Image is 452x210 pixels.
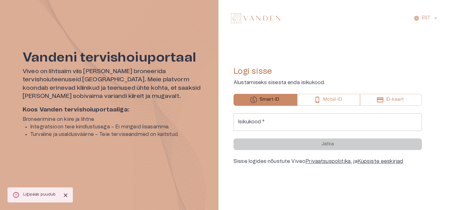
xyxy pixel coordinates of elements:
[234,94,297,106] button: Smart-ID
[231,13,280,23] img: Vanden logo
[413,13,439,23] button: EST
[297,94,360,106] button: Mobiil-ID
[234,79,422,86] p: Alustamiseks sisesta enda isikukood.
[61,191,70,200] button: Close
[403,181,452,199] iframe: Help widget launcher
[386,96,404,103] p: ID-kaart
[358,159,403,164] a: Küpsiste eeskirjad
[234,158,422,165] div: Sisse logides nõustute Viveo , ja
[305,159,351,164] a: Privaatsuspoliitika
[234,66,422,76] h4: Logi sisse
[260,96,279,103] p: Smart-ID
[23,189,56,201] div: Ligipääs puudub
[323,96,342,103] p: Mobiil-ID
[422,15,430,21] p: EST
[360,94,422,106] button: ID-kaart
